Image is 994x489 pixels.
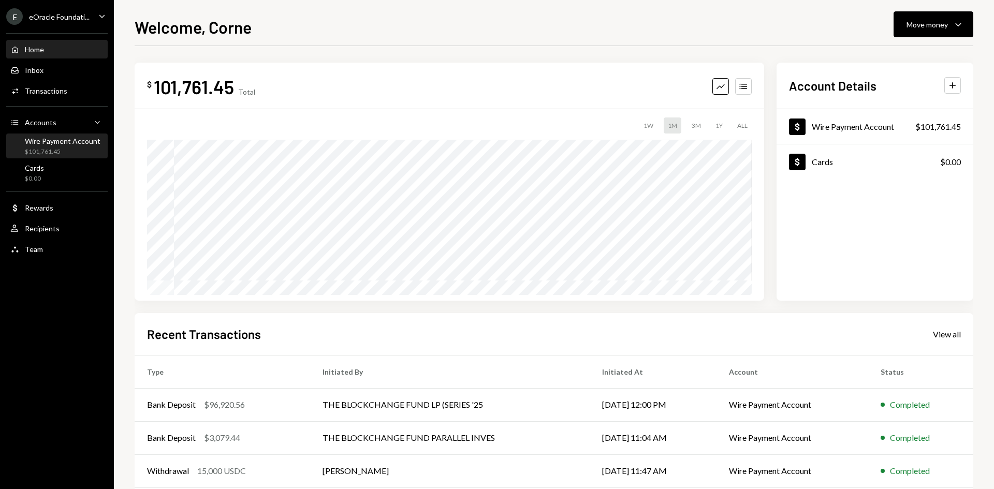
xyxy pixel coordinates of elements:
[6,81,108,100] a: Transactions
[717,388,868,421] td: Wire Payment Account
[25,147,100,156] div: $101,761.45
[6,8,23,25] div: E
[25,164,44,172] div: Cards
[25,118,56,127] div: Accounts
[25,245,43,254] div: Team
[310,355,590,388] th: Initiated By
[868,355,973,388] th: Status
[25,137,100,145] div: Wire Payment Account
[135,17,252,37] h1: Welcome, Corne
[238,87,255,96] div: Total
[6,61,108,79] a: Inbox
[147,465,189,477] div: Withdrawal
[25,203,53,212] div: Rewards
[777,109,973,144] a: Wire Payment Account$101,761.45
[590,355,717,388] th: Initiated At
[890,432,930,444] div: Completed
[907,19,948,30] div: Move money
[933,329,961,339] div: View all
[590,454,717,487] td: [DATE] 11:47 AM
[812,122,894,131] div: Wire Payment Account
[664,117,681,134] div: 1M
[894,11,973,37] button: Move money
[135,355,310,388] th: Type
[147,79,152,90] div: $
[147,325,261,343] h2: Recent Transactions
[147,398,196,411] div: Bank Deposit
[25,66,43,75] div: Inbox
[6,219,108,238] a: Recipients
[711,117,727,134] div: 1Y
[147,432,196,444] div: Bank Deposit
[590,388,717,421] td: [DATE] 12:00 PM
[310,454,590,487] td: [PERSON_NAME]
[154,75,234,98] div: 101,761.45
[204,398,245,411] div: $96,920.56
[733,117,752,134] div: ALL
[688,117,705,134] div: 3M
[25,224,60,233] div: Recipients
[204,432,240,444] div: $3,079.44
[6,240,108,258] a: Team
[6,113,108,131] a: Accounts
[310,421,590,454] td: THE BLOCKCHANGE FUND PARALLEL INVES
[29,12,90,21] div: eOracle Foundati...
[25,45,44,54] div: Home
[197,465,246,477] div: 15,000 USDC
[590,421,717,454] td: [DATE] 11:04 AM
[915,121,961,133] div: $101,761.45
[890,465,930,477] div: Completed
[933,328,961,339] a: View all
[310,388,590,421] td: THE BLOCKCHANGE FUND LP (SERIES '25
[789,77,876,94] h2: Account Details
[717,355,868,388] th: Account
[6,198,108,217] a: Rewards
[890,398,930,411] div: Completed
[6,40,108,58] a: Home
[639,117,657,134] div: 1W
[812,157,833,167] div: Cards
[717,421,868,454] td: Wire Payment Account
[25,174,44,183] div: $0.00
[777,144,973,179] a: Cards$0.00
[6,134,108,158] a: Wire Payment Account$101,761.45
[940,156,961,168] div: $0.00
[25,86,67,95] div: Transactions
[717,454,868,487] td: Wire Payment Account
[6,160,108,185] a: Cards$0.00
